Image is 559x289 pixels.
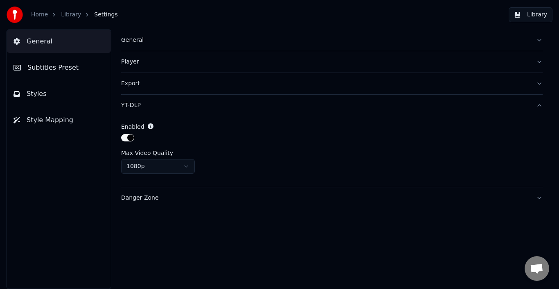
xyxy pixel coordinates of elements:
[7,109,111,132] button: Style Mapping
[121,150,173,156] label: Max Video Quality
[121,124,144,130] label: Enabled
[121,194,530,202] div: Danger Zone
[31,11,48,19] a: Home
[27,89,47,99] span: Styles
[27,63,79,73] span: Subtitles Preset
[525,256,549,281] div: Open chat
[7,7,23,23] img: youka
[509,7,552,22] button: Library
[121,101,530,109] div: YT-DLP
[121,95,543,116] button: YT-DLP
[121,36,530,44] div: General
[121,30,543,51] button: General
[7,30,111,53] button: General
[121,73,543,94] button: Export
[27,115,73,125] span: Style Mapping
[121,58,530,66] div: Player
[7,82,111,105] button: Styles
[61,11,81,19] a: Library
[121,187,543,209] button: Danger Zone
[121,116,543,187] div: YT-DLP
[121,80,530,88] div: Export
[121,51,543,73] button: Player
[27,36,52,46] span: General
[31,11,118,19] nav: breadcrumb
[7,56,111,79] button: Subtitles Preset
[94,11,117,19] span: Settings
